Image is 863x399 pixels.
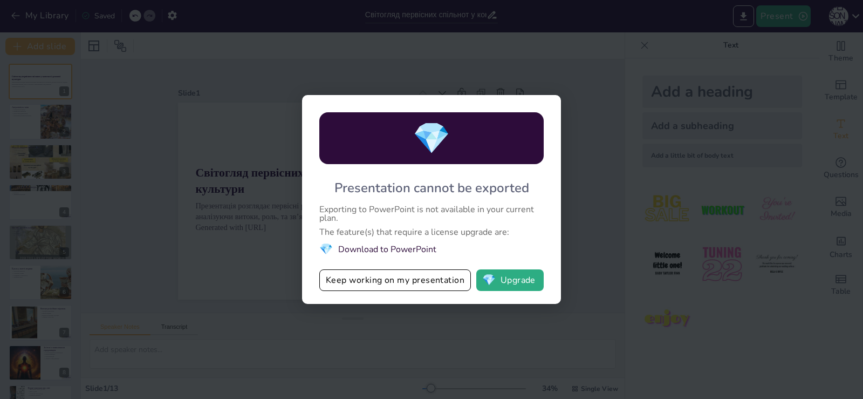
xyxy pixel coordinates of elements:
button: diamondUpgrade [476,269,544,291]
span: diamond [413,118,450,159]
button: Keep working on my presentation [319,269,471,291]
span: diamond [482,275,496,286]
span: diamond [319,242,333,256]
div: Exporting to PowerPoint is not available in your current plan. [319,205,544,222]
li: Download to PowerPoint [319,242,544,256]
div: Presentation cannot be exported [334,179,529,197]
div: The feature(s) that require a license upgrade are: [319,228,544,236]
